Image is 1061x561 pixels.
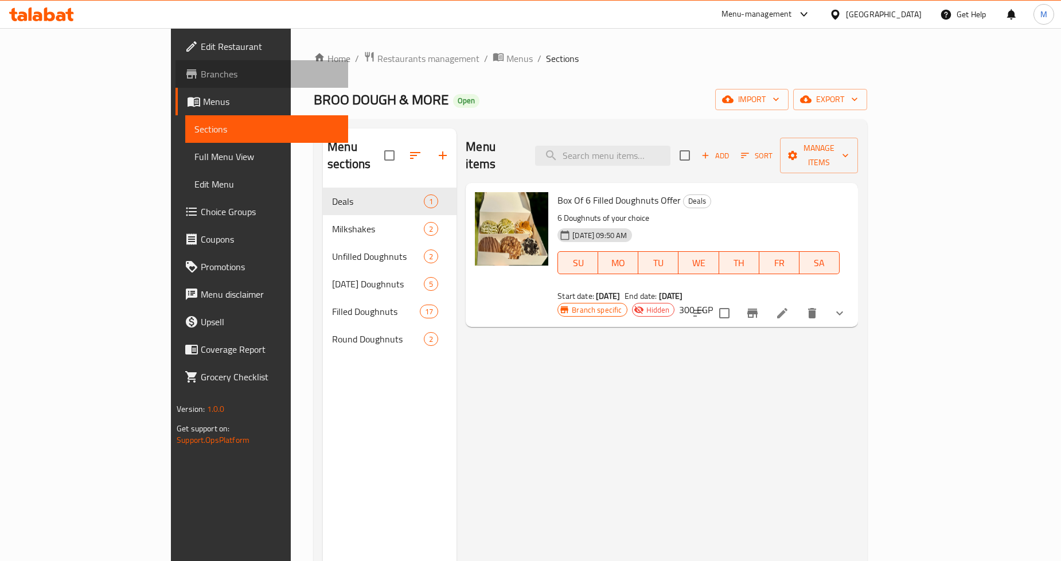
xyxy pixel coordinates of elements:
span: Menus [506,52,533,65]
a: Coupons [175,225,348,253]
a: Menu disclaimer [175,280,348,308]
span: TH [724,255,755,271]
div: items [424,332,438,346]
li: / [537,52,541,65]
span: End date: [625,289,657,303]
span: Deals [332,194,424,208]
div: Open [453,94,479,108]
a: Coverage Report [175,336,348,363]
span: Add [700,149,731,162]
span: Select section [673,143,697,167]
h2: Menu items [466,138,521,173]
button: TU [638,251,678,274]
div: items [424,250,438,263]
button: Add [697,147,734,165]
div: Deals1 [323,188,457,215]
a: Choice Groups [175,198,348,225]
div: Milkshakes2 [323,215,457,243]
button: sort-choices [685,299,712,327]
span: Box Of 6 Filled Doughnuts Offer [557,192,681,209]
span: Version: [177,402,205,416]
span: Filled Doughnuts [332,305,420,318]
span: Round Doughnuts [332,332,424,346]
img: Box Of 6 Filled Doughnuts Offer [475,192,548,266]
span: Edit Menu [194,177,339,191]
span: Select all sections [377,143,401,167]
button: show more [826,299,853,327]
span: export [802,92,858,107]
div: [GEOGRAPHIC_DATA] [846,8,922,21]
span: Choice Groups [201,205,339,219]
span: [DATE] 09:50 AM [568,230,631,241]
span: Upsell [201,315,339,329]
div: Ramadan Doughnuts [332,277,424,291]
a: Menus [493,51,533,66]
button: MO [598,251,638,274]
div: Round Doughnuts2 [323,325,457,353]
input: search [535,146,670,166]
a: Sections [185,115,348,143]
span: Branch specific [567,305,626,315]
span: Sections [546,52,579,65]
span: Sort sections [401,142,429,169]
span: Sort [741,149,773,162]
div: Filled Doughnuts17 [323,298,457,325]
a: Edit Menu [185,170,348,198]
a: Upsell [175,308,348,336]
nav: Menu sections [323,183,457,357]
span: Branches [201,67,339,81]
a: Grocery Checklist [175,363,348,391]
h2: Menu sections [327,138,384,173]
a: Support.OpsPlatform [177,433,249,447]
nav: breadcrumb [314,51,867,66]
button: WE [678,251,719,274]
span: Grocery Checklist [201,370,339,384]
span: FR [764,255,795,271]
div: Unfilled Doughnuts2 [323,243,457,270]
span: Sections [194,122,339,136]
button: TH [719,251,759,274]
div: items [420,305,438,318]
span: Restaurants management [377,52,479,65]
span: Get support on: [177,421,229,436]
h6: 300 EGP [679,302,713,318]
div: items [424,277,438,291]
a: Restaurants management [364,51,479,66]
button: Sort [738,147,775,165]
div: [DATE] Doughnuts5 [323,270,457,298]
span: 17 [420,306,438,317]
span: Milkshakes [332,222,424,236]
span: Menu disclaimer [201,287,339,301]
span: 1 [424,196,438,207]
span: Unfilled Doughnuts [332,250,424,263]
span: 2 [424,334,438,345]
span: Full Menu View [194,150,339,163]
p: 6 Doughnuts of your choice [557,211,840,225]
span: BROO DOUGH & MORE [314,87,448,112]
a: Menus [175,88,348,115]
span: Hidden [642,305,674,315]
span: Coverage Report [201,342,339,356]
span: Promotions [201,260,339,274]
span: 2 [424,224,438,235]
span: Add item [697,147,734,165]
div: Deals [683,194,711,208]
b: [DATE] [596,289,620,303]
span: import [724,92,779,107]
span: TU [643,255,674,271]
button: Manage items [780,138,858,173]
a: Full Menu View [185,143,348,170]
button: FR [759,251,799,274]
button: export [793,89,867,110]
a: Branches [175,60,348,88]
span: Select to update [712,301,736,325]
b: [DATE] [659,289,683,303]
span: SU [563,255,594,271]
div: Menu-management [721,7,792,21]
span: M [1040,8,1047,21]
span: Coupons [201,232,339,246]
span: MO [603,255,634,271]
a: Edit menu item [775,306,789,320]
